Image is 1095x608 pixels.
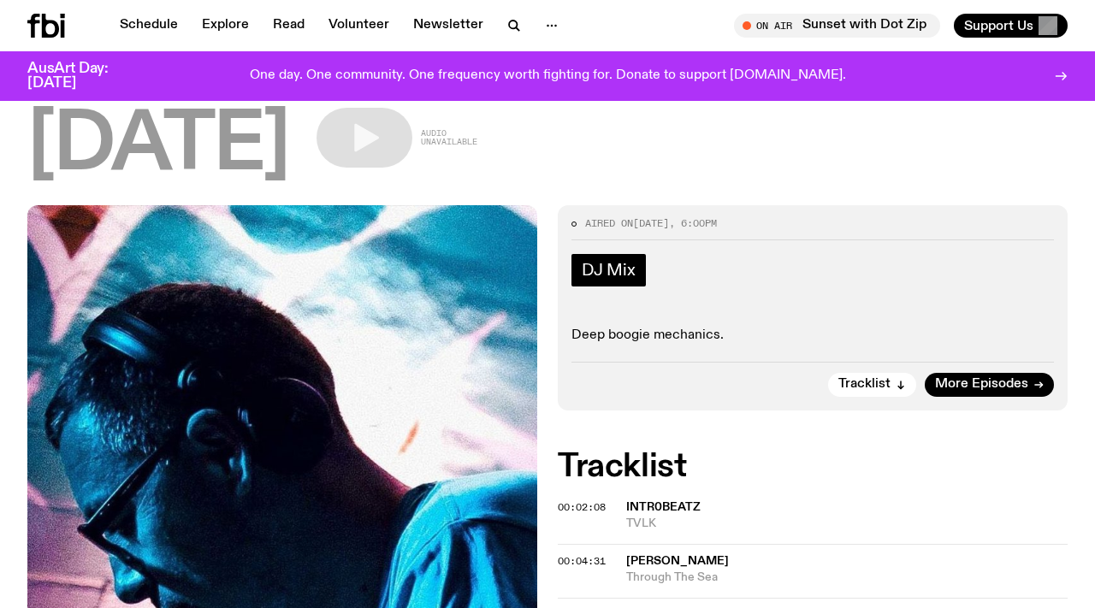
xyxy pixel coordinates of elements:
[27,62,137,91] h3: AusArt Day: [DATE]
[626,570,1068,586] span: Through The Sea
[633,216,669,230] span: [DATE]
[403,14,494,38] a: Newsletter
[838,378,891,391] span: Tracklist
[669,216,717,230] span: , 6:00pm
[626,501,701,513] span: intr0beatz
[964,18,1033,33] span: Support Us
[571,254,646,286] a: DJ Mix
[558,500,606,514] span: 00:02:08
[558,503,606,512] button: 00:02:08
[263,14,315,38] a: Read
[192,14,259,38] a: Explore
[571,328,1054,344] p: Deep boogie mechanics.
[558,557,606,566] button: 00:04:31
[828,373,916,397] button: Tracklist
[558,452,1068,482] h2: Tracklist
[582,261,636,280] span: DJ Mix
[626,555,729,567] span: [PERSON_NAME]
[954,14,1068,38] button: Support Us
[109,14,188,38] a: Schedule
[250,68,846,84] p: One day. One community. One frequency worth fighting for. Donate to support [DOMAIN_NAME].
[558,554,606,568] span: 00:04:31
[925,373,1054,397] a: More Episodes
[27,108,289,185] span: [DATE]
[421,129,477,146] span: Audio unavailable
[734,14,940,38] button: On AirSunset with Dot Zip
[935,378,1028,391] span: More Episodes
[318,14,400,38] a: Volunteer
[626,516,1068,532] span: TVLK
[585,216,633,230] span: Aired on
